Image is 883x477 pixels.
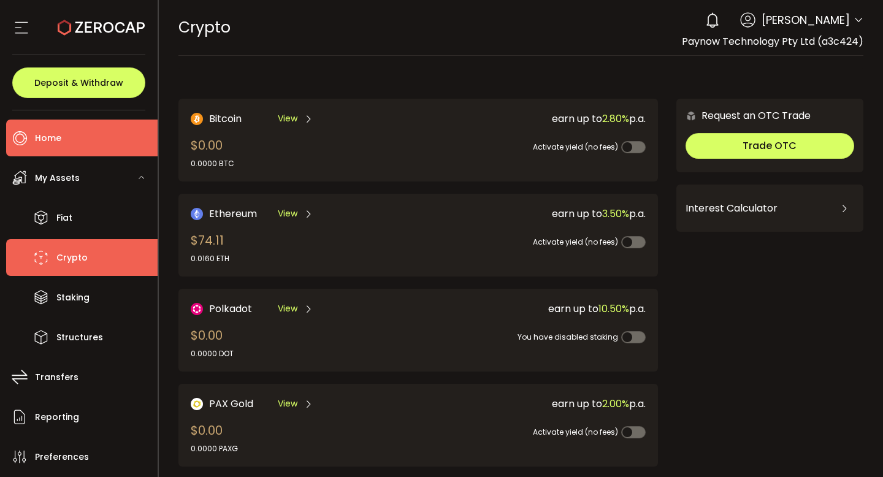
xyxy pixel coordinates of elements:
[178,17,231,38] span: Crypto
[35,408,79,426] span: Reporting
[209,396,253,411] span: PAX Gold
[56,209,72,227] span: Fiat
[56,249,88,267] span: Crypto
[191,398,203,410] img: PAX Gold
[533,142,618,152] span: Activate yield (no fees)
[602,207,629,221] span: 3.50%
[602,112,629,126] span: 2.80%
[278,302,297,315] span: View
[676,108,811,123] div: Request an OTC Trade
[762,12,850,28] span: [PERSON_NAME]
[602,397,629,411] span: 2.00%
[278,397,297,410] span: View
[191,303,203,315] img: DOT
[420,301,646,316] div: earn up to p.a.
[686,194,854,223] div: Interest Calculator
[420,206,646,221] div: earn up to p.a.
[35,129,61,147] span: Home
[278,207,297,220] span: View
[533,237,618,247] span: Activate yield (no fees)
[420,396,646,411] div: earn up to p.a.
[34,78,123,87] span: Deposit & Withdraw
[682,34,863,48] span: Paynow Technology Pty Ltd (a3c424)
[191,443,238,454] div: 0.0000 PAXG
[209,206,257,221] span: Ethereum
[191,158,234,169] div: 0.0000 BTC
[598,302,629,316] span: 10.50%
[191,348,234,359] div: 0.0000 DOT
[56,289,90,307] span: Staking
[191,253,229,264] div: 0.0160 ETH
[191,113,203,125] img: Bitcoin
[191,326,234,359] div: $0.00
[191,208,203,220] img: Ethereum
[209,111,242,126] span: Bitcoin
[35,448,89,466] span: Preferences
[518,332,618,342] span: You have disabled staking
[278,112,297,125] span: View
[56,329,103,346] span: Structures
[533,427,618,437] span: Activate yield (no fees)
[822,418,883,477] iframe: Chat Widget
[35,368,78,386] span: Transfers
[191,421,238,454] div: $0.00
[420,111,646,126] div: earn up to p.a.
[686,133,854,159] button: Trade OTC
[35,169,80,187] span: My Assets
[191,231,229,264] div: $74.11
[191,136,234,169] div: $0.00
[209,301,252,316] span: Polkadot
[743,139,797,153] span: Trade OTC
[686,110,697,121] img: 6nGpN7MZ9FLuBP83NiajKbTRY4UzlzQtBKtCrLLspmCkSvCZHBKvY3NxgQaT5JnOQREvtQ257bXeeSTueZfAPizblJ+Fe8JwA...
[12,67,145,98] button: Deposit & Withdraw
